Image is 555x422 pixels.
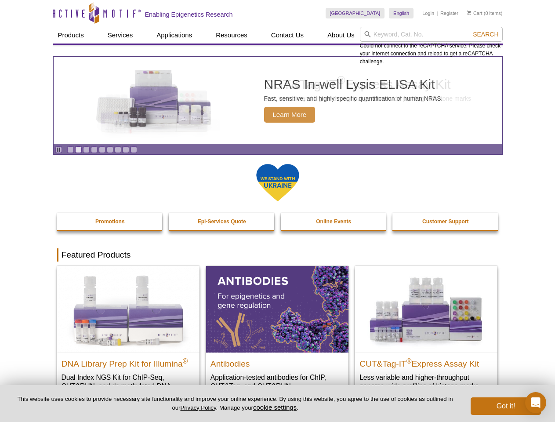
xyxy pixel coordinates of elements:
[264,95,443,102] p: Fast, sensitive, and highly specific quantification of human NRAS.
[392,213,499,230] a: Customer Support
[102,27,138,44] a: Services
[99,146,105,153] a: Go to slide 5
[422,218,468,225] strong: Customer Support
[264,78,443,91] h2: NRAS In-well Lysis ELISA Kit
[359,373,493,391] p: Less variable and higher-throughput genome-wide profiling of histone marks​.
[206,266,348,352] img: All Antibodies
[322,27,360,44] a: About Us
[471,397,541,415] button: Got it!
[437,8,438,18] li: |
[206,266,348,399] a: All Antibodies Antibodies Application-tested antibodies for ChIP, CUT&Tag, and CUT&RUN.
[467,10,482,16] a: Cart
[210,355,344,368] h2: Antibodies
[62,355,195,368] h2: DNA Library Prep Kit for Illumina
[467,8,503,18] li: (0 items)
[281,213,387,230] a: Online Events
[326,8,385,18] a: [GEOGRAPHIC_DATA]
[198,218,246,225] strong: Epi-Services Quote
[14,395,456,412] p: This website uses cookies to provide necessary site functionality and improve your online experie...
[83,146,90,153] a: Go to slide 3
[115,146,121,153] a: Go to slide 7
[57,266,200,352] img: DNA Library Prep Kit for Illumina
[123,146,129,153] a: Go to slide 8
[57,248,498,262] h2: Featured Products
[145,11,233,18] h2: Enabling Epigenetics Research
[180,404,216,411] a: Privacy Policy
[360,27,503,65] div: Could not connect to the reCAPTCHA service. Please check your internet connection and reload to g...
[54,57,502,144] article: NRAS In-well Lysis ELISA Kit
[266,27,309,44] a: Contact Us
[67,146,74,153] a: Go to slide 1
[406,357,412,364] sup: ®
[54,57,502,144] a: NRAS In-well Lysis ELISA Kit NRAS In-well Lysis ELISA Kit Fast, sensitive, and highly specific qu...
[355,266,497,399] a: CUT&Tag-IT® Express Assay Kit CUT&Tag-IT®Express Assay Kit Less variable and higher-throughput ge...
[75,146,82,153] a: Go to slide 2
[88,70,220,131] img: NRAS In-well Lysis ELISA Kit
[253,404,297,411] button: cookie settings
[57,213,163,230] a: Promotions
[470,30,501,38] button: Search
[91,146,98,153] a: Go to slide 4
[107,146,113,153] a: Go to slide 6
[210,27,253,44] a: Resources
[183,357,188,364] sup: ®
[169,213,275,230] a: Epi-Services Quote
[360,27,503,42] input: Keyword, Cat. No.
[467,11,471,15] img: Your Cart
[57,266,200,408] a: DNA Library Prep Kit for Illumina DNA Library Prep Kit for Illumina® Dual Index NGS Kit for ChIP-...
[359,355,493,368] h2: CUT&Tag-IT Express Assay Kit
[210,373,344,391] p: Application-tested antibodies for ChIP, CUT&Tag, and CUT&RUN.
[355,266,497,352] img: CUT&Tag-IT® Express Assay Kit
[62,373,195,400] p: Dual Index NGS Kit for ChIP-Seq, CUT&RUN, and ds methylated DNA assays.
[95,218,125,225] strong: Promotions
[264,107,316,123] span: Learn More
[389,8,414,18] a: English
[151,27,197,44] a: Applications
[131,146,137,153] a: Go to slide 9
[422,10,434,16] a: Login
[55,146,62,153] a: Toggle autoplay
[316,218,351,225] strong: Online Events
[440,10,458,16] a: Register
[256,163,300,202] img: We Stand With Ukraine
[525,392,546,413] div: Open Intercom Messenger
[473,31,498,38] span: Search
[53,27,89,44] a: Products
